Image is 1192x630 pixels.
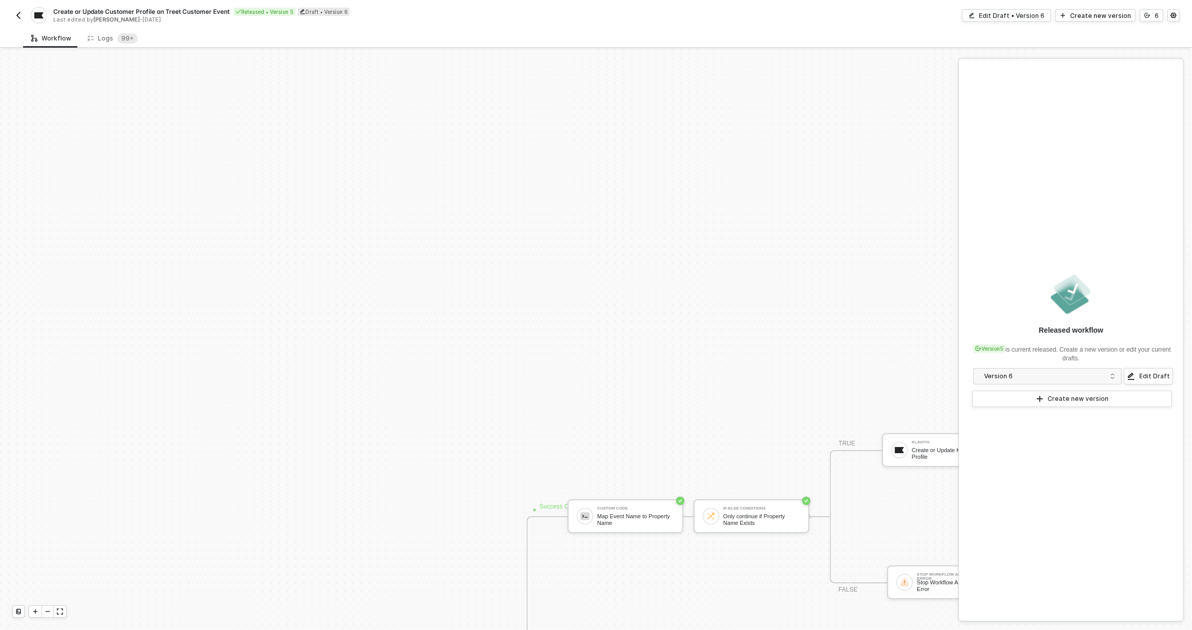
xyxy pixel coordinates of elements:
span: icon-settings [1170,12,1177,18]
div: 6 [1155,11,1159,20]
button: Create new version [972,391,1172,407]
span: icon-versioning [975,346,981,352]
button: Edit Draft [1124,368,1173,384]
img: icon [900,578,909,587]
img: icon [706,512,716,521]
img: released.png [1049,272,1094,317]
button: 6 [1140,9,1163,22]
span: icon-play [1060,12,1066,18]
span: icon-minus [45,608,51,615]
div: Edit Draft [1139,372,1170,380]
div: Klaviyo [912,440,989,444]
span: icon-versioning [1144,12,1151,18]
div: Logs [88,33,138,44]
span: icon-expand [57,608,63,615]
div: Version 5 [973,344,1006,353]
img: icon [580,512,590,521]
div: is current released. Create a new version or edit your current drafts. [971,339,1171,363]
span: Create or Update Customer Profile on Treet Customer Event [53,7,229,16]
span: icon-success-page [676,497,684,505]
img: integration-icon [34,11,43,20]
span: icon-edit [1127,372,1135,380]
div: Stop Workflow And Throw Error [917,579,994,592]
span: [PERSON_NAME] [93,16,140,23]
div: Draft • Version 6 [298,8,350,16]
div: Only continue if Property Name Exists [723,513,800,526]
div: Create or Update Klaviyo Profile [912,447,989,460]
div: Last edited by - [DATE] [53,16,595,24]
div: Custom Code [597,506,674,511]
sup: 11120 [117,33,138,44]
span: icon-edit [300,9,305,14]
span: icon-edit [969,12,975,18]
div: Released • Version 5 [234,8,296,16]
img: back [14,11,23,19]
div: Create new version [1048,395,1109,403]
div: Stop Workflow And Throw Error [917,573,994,577]
button: Create new version [1055,9,1136,22]
span: icon-success-page [802,497,810,505]
img: icon [895,445,904,455]
div: Edit Draft • Version 6 [979,11,1044,20]
button: Edit Draft • Version 6 [962,9,1051,22]
div: Released workflow [1039,325,1103,335]
div: Create new version [1070,11,1131,20]
div: TRUE [839,439,855,449]
span: · [532,493,537,525]
div: FALSE [839,585,858,595]
div: If-Else Conditions [723,506,800,511]
div: Success Catchall [532,502,593,525]
span: icon-play [1036,395,1044,403]
button: back [12,9,25,22]
span: icon-play [32,608,38,615]
div: Version 6 [984,371,1104,382]
div: Workflow [31,34,71,43]
div: Map Event Name to Property Name [597,513,674,526]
